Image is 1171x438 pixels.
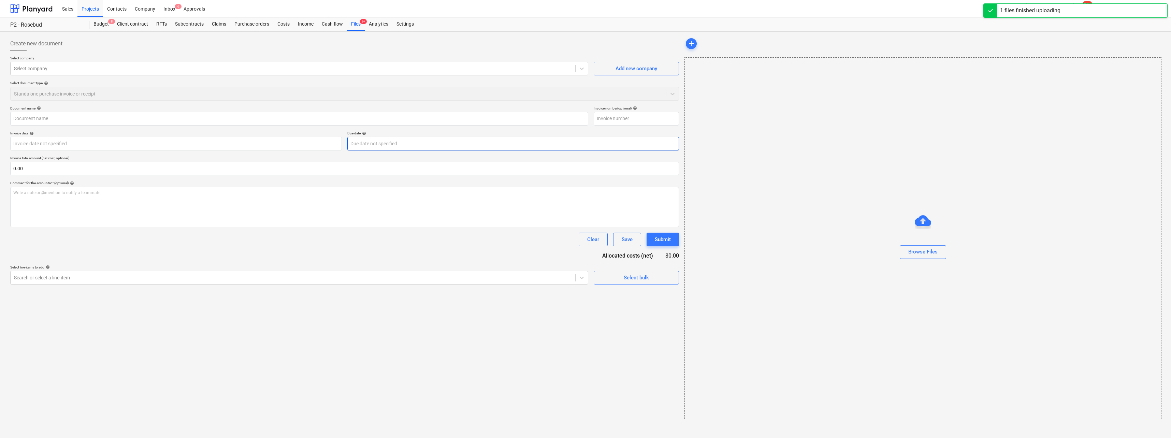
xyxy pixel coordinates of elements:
[347,137,679,150] input: Due date not specified
[10,131,342,135] div: Invoice date
[624,273,649,282] div: Select bulk
[69,181,74,185] span: help
[587,235,599,244] div: Clear
[616,64,657,73] div: Add new company
[10,81,679,85] div: Select document type
[318,17,347,31] a: Cash flow
[632,106,637,110] span: help
[43,81,48,85] span: help
[10,40,62,48] span: Create new document
[10,265,588,269] div: Select line-items to add
[613,233,641,246] button: Save
[347,17,365,31] a: Files9+
[44,265,50,269] span: help
[347,17,365,31] div: Files
[89,17,113,31] a: Budget8
[108,19,115,24] span: 8
[684,57,1161,419] div: Browse Files
[208,17,230,31] a: Claims
[360,19,367,24] span: 9+
[10,56,588,62] p: Select company
[579,233,608,246] button: Clear
[647,233,679,246] button: Submit
[10,156,679,162] p: Invoice total amount (net cost, optional)
[590,252,664,260] div: Allocated costs (net)
[664,252,679,260] div: $0.00
[687,40,695,48] span: add
[10,162,679,175] input: Invoice total amount (net cost, optional)
[594,106,679,111] div: Invoice number (optional)
[594,62,679,75] button: Add new company
[10,106,588,111] div: Document name
[361,131,366,135] span: help
[113,17,152,31] a: Client contract
[230,17,273,31] a: Purchase orders
[10,21,81,29] div: P2 - Rosebud
[622,235,633,244] div: Save
[294,17,318,31] a: Income
[152,17,171,31] a: RFTs
[594,271,679,284] button: Select bulk
[1000,6,1060,15] div: 1 files finished uploading
[171,17,208,31] a: Subcontracts
[908,247,938,256] div: Browse Files
[10,112,588,126] input: Document name
[35,106,41,110] span: help
[10,137,342,150] input: Invoice date not specified
[28,131,34,135] span: help
[594,112,679,126] input: Invoice number
[392,17,418,31] a: Settings
[89,17,113,31] div: Budget
[900,245,946,259] button: Browse Files
[347,131,679,135] div: Due date
[365,17,392,31] a: Analytics
[175,4,182,9] span: 6
[655,235,671,244] div: Submit
[273,17,294,31] a: Costs
[10,181,679,185] div: Comment for the accountant (optional)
